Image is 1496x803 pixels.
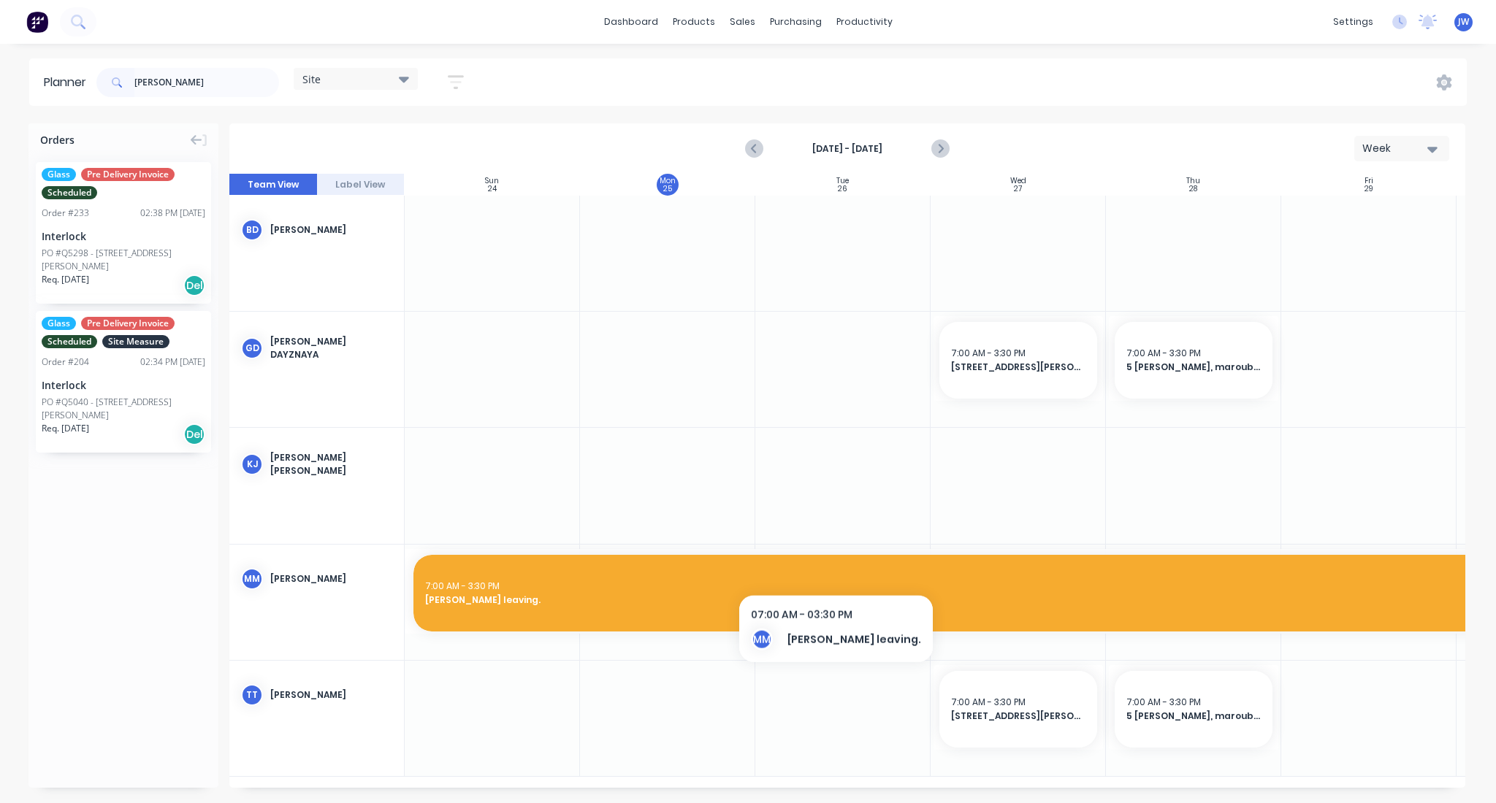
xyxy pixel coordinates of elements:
[1010,177,1026,185] div: Wed
[270,688,392,702] div: [PERSON_NAME]
[1458,15,1469,28] span: JW
[1362,141,1430,156] div: Week
[270,572,392,585] div: [PERSON_NAME]
[42,228,205,244] div: Interlock
[722,11,763,33] div: sales
[1126,361,1261,374] span: 5 [PERSON_NAME], maroubra awning service
[42,422,89,435] span: Req. [DATE]
[836,177,849,185] div: Tue
[42,335,97,348] span: Scheduled
[241,219,263,241] div: BD
[1189,185,1197,193] div: 28
[425,580,500,592] span: 7:00 AM - 3:30 PM
[241,568,263,590] div: MM
[1186,177,1200,185] div: Thu
[270,451,392,477] div: [PERSON_NAME] [PERSON_NAME]
[951,347,1026,359] span: 7:00 AM - 3:30 PM
[42,168,76,181] span: Glass
[663,185,672,193] div: 25
[42,273,89,286] span: Req. [DATE]
[763,11,829,33] div: purchasing
[660,177,676,185] div: Mon
[665,11,722,33] div: products
[42,396,205,422] div: PO #Q5040 - [STREET_ADDRESS][PERSON_NAME]
[42,207,89,220] div: Order # 233
[838,185,847,193] div: 26
[951,710,1085,723] span: [STREET_ADDRESS][PERSON_NAME]
[140,356,205,369] div: 02:34 PM [DATE]
[229,174,317,196] button: Team View
[774,142,920,155] strong: [DATE] - [DATE]
[81,168,175,181] span: Pre Delivery Invoice
[829,11,900,33] div: productivity
[1326,11,1381,33] div: settings
[1354,136,1449,161] button: Week
[42,377,205,393] div: Interlock
[1126,710,1261,723] span: 5 [PERSON_NAME], maroubra awning service
[1014,185,1022,193] div: 27
[42,317,76,330] span: Glass
[1365,185,1373,193] div: 29
[1365,177,1373,185] div: Fri
[597,11,665,33] a: dashboard
[485,177,499,185] div: Sun
[40,132,75,147] span: Orders
[488,185,497,193] div: 24
[302,72,321,87] span: Site
[241,453,263,475] div: KJ
[42,247,205,273] div: PO #Q5298 - [STREET_ADDRESS][PERSON_NAME]
[81,317,175,330] span: Pre Delivery Invoice
[317,174,405,196] button: Label View
[241,337,263,359] div: GD
[183,423,205,445] div: Del
[183,274,205,296] div: Del
[26,11,48,33] img: Factory
[951,696,1026,708] span: 7:00 AM - 3:30 PM
[42,186,97,199] span: Scheduled
[44,74,93,91] div: Planner
[1126,347,1201,359] span: 7:00 AM - 3:30 PM
[241,684,263,706] div: TT
[951,361,1085,374] span: [STREET_ADDRESS][PERSON_NAME]
[140,207,205,220] div: 02:38 PM [DATE]
[102,335,169,348] span: Site Measure
[270,223,392,237] div: [PERSON_NAME]
[42,356,89,369] div: Order # 204
[1126,696,1201,708] span: 7:00 AM - 3:30 PM
[270,335,392,361] div: [PERSON_NAME] Dayznaya
[134,68,279,97] input: Search for orders...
